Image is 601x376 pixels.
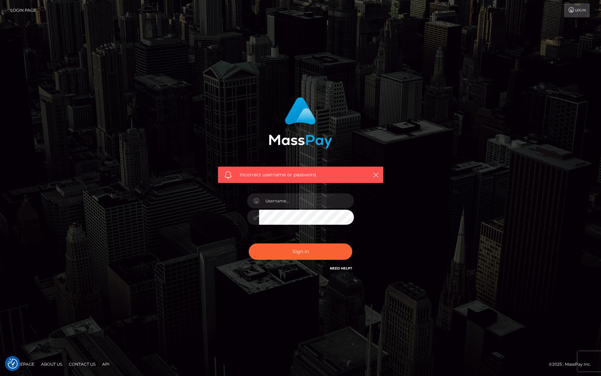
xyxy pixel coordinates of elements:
a: API [99,359,112,369]
a: Contact Us [66,359,98,369]
div: © 2025 , MassPay Inc. [549,361,596,368]
img: MassPay Login [269,97,332,148]
span: Incorrect username or password. [240,171,362,178]
a: Login Page [10,3,36,17]
a: Homepage [7,359,37,369]
a: Need Help? [330,266,352,270]
button: Consent Preferences [8,359,18,369]
button: Sign in [249,243,352,260]
img: Revisit consent button [8,359,18,369]
a: About Us [38,359,65,369]
input: Username... [259,193,354,208]
a: Login [564,3,590,17]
